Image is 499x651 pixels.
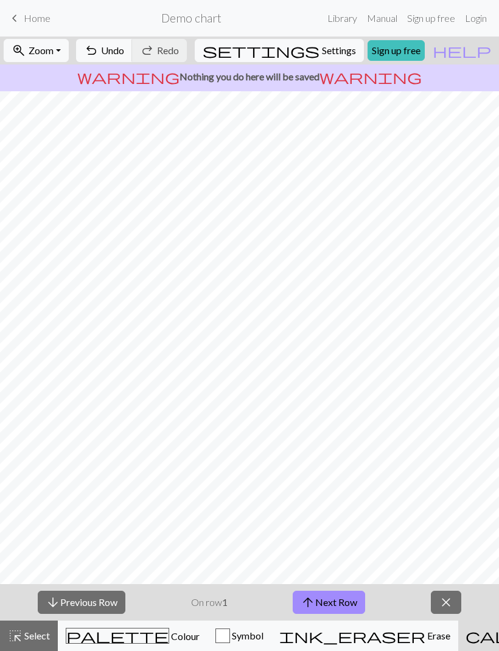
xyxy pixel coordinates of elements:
i: Settings [203,43,319,58]
span: Settings [322,43,356,58]
span: Erase [425,630,450,641]
span: palette [66,627,169,644]
p: On row [191,595,228,610]
span: Zoom [29,44,54,56]
button: Next Row [293,591,365,614]
span: zoom_in [12,42,26,59]
span: keyboard_arrow_left [7,10,22,27]
span: settings [203,42,319,59]
span: arrow_upward [301,594,315,611]
button: Symbol [208,621,271,651]
p: Nothing you do here will be saved [5,69,494,84]
button: Zoom [4,39,69,62]
span: undo [84,42,99,59]
span: highlight_alt [8,627,23,644]
button: Colour [58,621,208,651]
a: Manual [362,6,402,30]
strong: 1 [222,596,228,608]
span: Symbol [230,630,263,641]
a: Sign up free [402,6,460,30]
span: Select [23,630,50,641]
a: Sign up free [368,40,425,61]
span: close [439,594,453,611]
button: SettingsSettings [195,39,364,62]
a: Login [460,6,492,30]
span: arrow_downward [46,594,60,611]
button: Erase [271,621,458,651]
span: ink_eraser [279,627,425,644]
span: Home [24,12,51,24]
a: Home [7,8,51,29]
span: help [433,42,491,59]
span: Colour [169,630,200,642]
button: Undo [76,39,133,62]
button: Previous Row [38,591,125,614]
span: warning [319,68,422,85]
a: Library [323,6,362,30]
span: Undo [101,44,124,56]
h2: Demo chart [161,11,222,25]
span: warning [77,68,180,85]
